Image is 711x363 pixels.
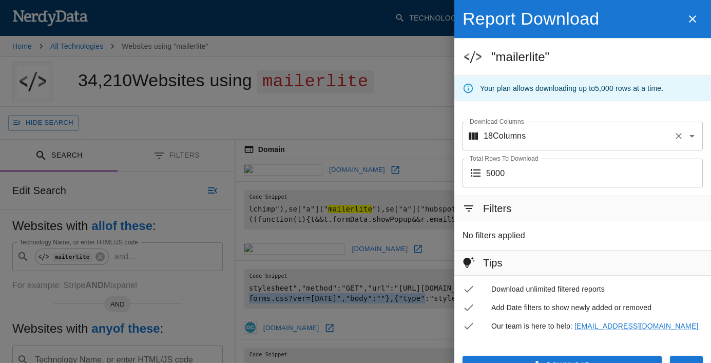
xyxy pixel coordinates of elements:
[491,284,703,294] span: Download unlimited filtered reports
[483,200,512,217] h6: Filters
[470,154,539,163] label: Total Rows To Download
[671,129,686,143] button: Clear
[484,130,526,142] p: 18 Columns
[463,47,483,67] img: 0.jpg
[491,49,703,65] h5: "mailerlite"
[470,117,524,126] label: Download Columns
[491,321,703,331] span: Our team is here to help:
[685,129,699,143] button: Open
[483,255,503,271] h6: Tips
[491,302,703,313] span: Add Date filters to show newly added or removed
[463,8,682,30] h4: Report Download
[574,322,698,330] a: [EMAIL_ADDRESS][DOMAIN_NAME]
[463,230,525,242] p: No filters applied
[480,79,663,98] div: Your plan allows downloading up to 5,000 rows at a time.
